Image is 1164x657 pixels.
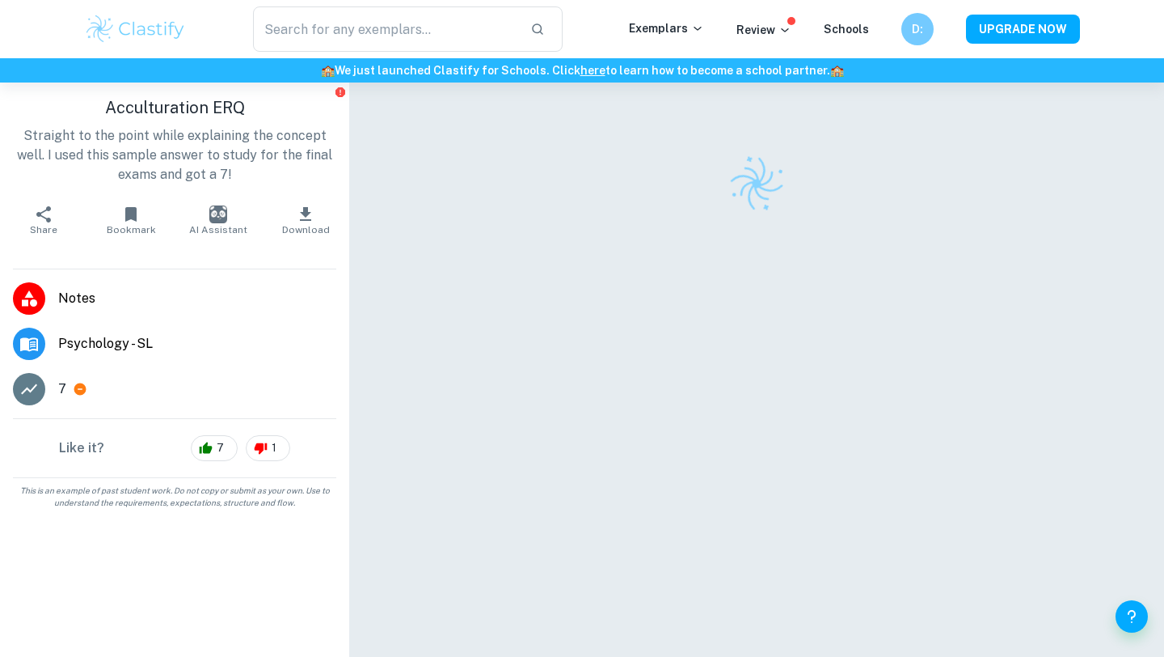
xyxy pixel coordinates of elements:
span: AI Assistant [189,224,247,235]
p: Straight to the point while explaining the concept well. I used this sample answer to study for t... [13,126,336,184]
button: UPGRADE NOW [966,15,1080,44]
button: D: [901,13,934,45]
img: Clastify logo [720,147,794,221]
button: Bookmark [87,197,175,243]
p: Exemplars [629,19,704,37]
span: 🏫 [830,64,844,77]
button: Report issue [334,86,346,98]
span: Psychology - SL [58,334,336,354]
span: This is an example of past student work. Do not copy or submit as your own. Use to understand the... [6,485,343,509]
h1: Acculturation ERQ [13,95,336,120]
span: Notes [58,289,336,308]
span: 7 [208,440,233,456]
span: Bookmark [107,224,156,235]
img: Clastify logo [84,13,187,45]
h6: Like it? [59,439,104,458]
span: 1 [263,440,285,456]
span: Download [282,224,330,235]
h6: D: [909,20,927,38]
h6: We just launched Clastify for Schools. Click to learn how to become a school partner. [3,61,1161,79]
p: Review [736,21,791,39]
span: Share [30,224,57,235]
button: Download [262,197,349,243]
img: AI Assistant [209,206,227,223]
input: Search for any exemplars... [253,6,517,52]
button: AI Assistant [175,197,262,243]
p: 7 [58,379,66,399]
a: Schools [824,23,869,36]
span: 🏫 [321,64,335,77]
a: here [580,64,605,77]
button: Help and Feedback [1115,600,1148,633]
